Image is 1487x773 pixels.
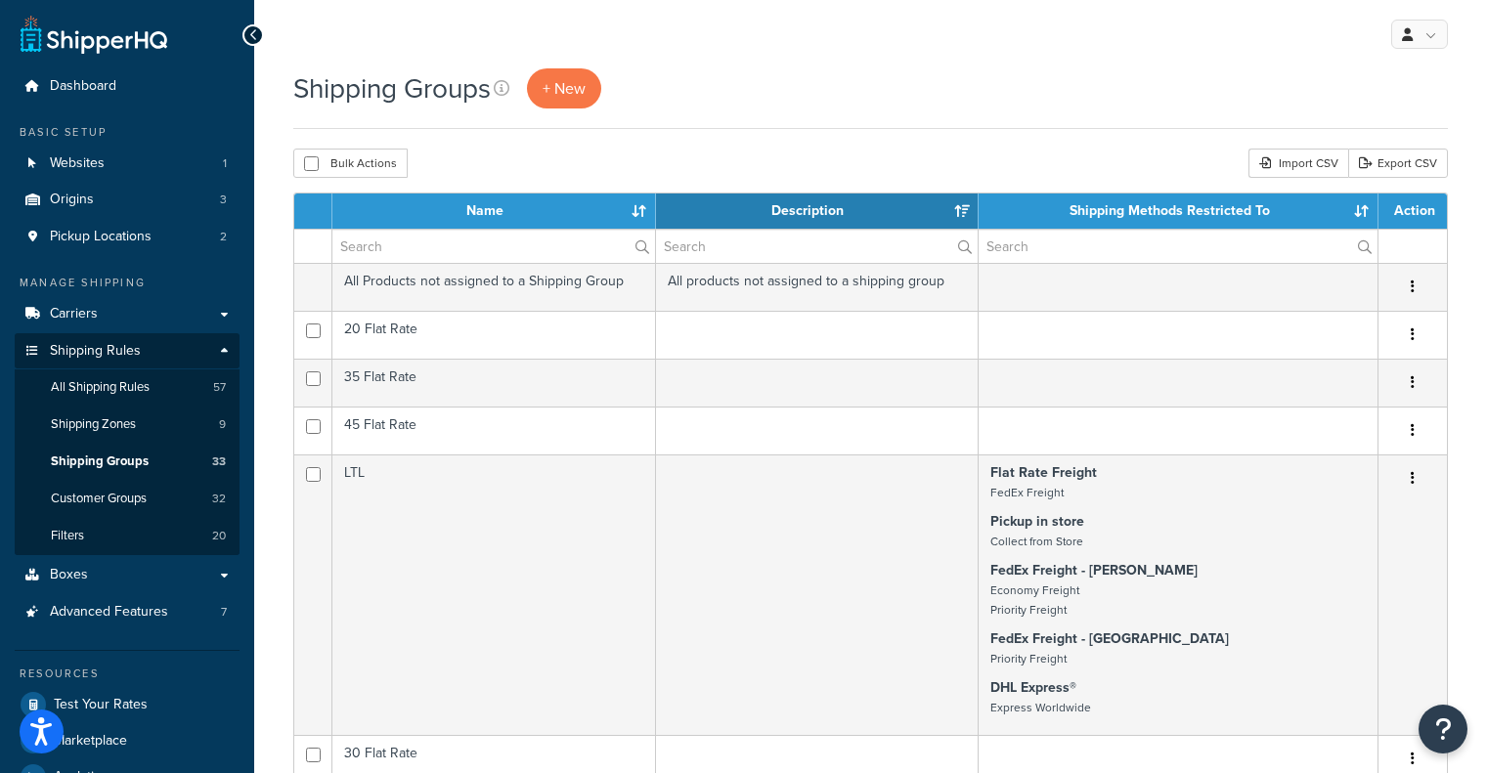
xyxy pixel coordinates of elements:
[15,68,240,105] a: Dashboard
[21,15,167,54] a: ShipperHQ Home
[990,699,1091,716] small: Express Worldwide
[990,462,1097,483] strong: Flat Rate Freight
[15,296,240,332] a: Carriers
[15,369,240,406] li: All Shipping Rules
[293,69,491,107] h1: Shipping Groups
[332,359,656,407] td: 35 Flat Rate
[15,594,240,630] a: Advanced Features 7
[332,263,656,311] td: All Products not assigned to a Shipping Group
[990,650,1067,667] small: Priority Freight
[15,687,240,722] a: Test Your Rates
[15,481,240,517] li: Customer Groups
[15,481,240,517] a: Customer Groups 32
[332,230,655,263] input: Search
[15,666,240,682] div: Resources
[54,733,127,750] span: Marketplace
[51,453,149,470] span: Shipping Groups
[15,275,240,291] div: Manage Shipping
[50,155,105,172] span: Websites
[1348,149,1448,178] a: Export CSV
[990,560,1198,580] strong: FedEx Freight - [PERSON_NAME]
[979,230,1378,263] input: Search
[15,518,240,554] li: Filters
[219,416,226,433] span: 9
[15,444,240,480] li: Shipping Groups
[15,333,240,369] a: Shipping Rules
[979,193,1378,229] th: Shipping Methods Restricted To: activate to sort column ascending
[220,192,227,208] span: 3
[656,263,980,311] td: All products not assigned to a shipping group
[543,77,586,100] span: + New
[990,484,1064,501] small: FedEx Freight
[50,78,116,95] span: Dashboard
[212,491,226,507] span: 32
[332,407,656,454] td: 45 Flat Rate
[332,311,656,359] td: 20 Flat Rate
[1378,193,1447,229] th: Action
[15,146,240,182] a: Websites 1
[293,149,408,178] button: Bulk Actions
[51,379,150,396] span: All Shipping Rules
[51,416,136,433] span: Shipping Zones
[50,343,141,360] span: Shipping Rules
[212,528,226,544] span: 20
[990,628,1229,649] strong: FedEx Freight - [GEOGRAPHIC_DATA]
[54,697,148,713] span: Test Your Rates
[332,454,656,735] td: LTL
[15,182,240,218] li: Origins
[50,192,94,208] span: Origins
[50,229,152,245] span: Pickup Locations
[990,533,1083,550] small: Collect from Store
[1419,705,1467,753] button: Open Resource Center
[50,306,98,322] span: Carriers
[51,491,147,507] span: Customer Groups
[15,219,240,255] a: Pickup Locations 2
[15,557,240,593] a: Boxes
[990,581,1079,619] small: Economy Freight Priority Freight
[990,511,1084,532] strong: Pickup in store
[15,444,240,480] a: Shipping Groups 33
[223,155,227,172] span: 1
[15,182,240,218] a: Origins 3
[1248,149,1348,178] div: Import CSV
[51,528,84,544] span: Filters
[220,229,227,245] span: 2
[15,407,240,443] li: Shipping Zones
[50,604,168,621] span: Advanced Features
[990,677,1076,698] strong: DHL Express®
[15,407,240,443] a: Shipping Zones 9
[212,453,226,470] span: 33
[15,518,240,554] a: Filters 20
[15,146,240,182] li: Websites
[656,193,980,229] th: Description: activate to sort column ascending
[213,379,226,396] span: 57
[50,567,88,583] span: Boxes
[656,230,979,263] input: Search
[332,193,656,229] th: Name: activate to sort column ascending
[15,369,240,406] a: All Shipping Rules 57
[15,594,240,630] li: Advanced Features
[15,124,240,141] div: Basic Setup
[15,723,240,758] a: Marketplace
[15,333,240,556] li: Shipping Rules
[221,604,227,621] span: 7
[527,68,601,108] a: + New
[15,219,240,255] li: Pickup Locations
